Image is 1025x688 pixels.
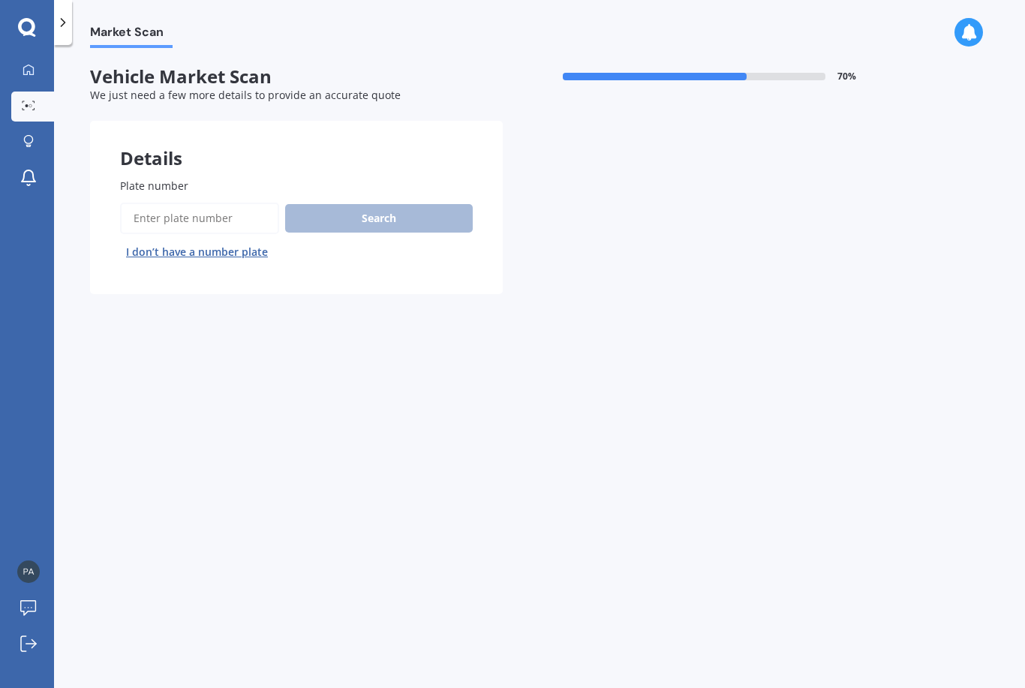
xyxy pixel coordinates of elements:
[17,560,40,583] img: 2534698d600470690da704e8d330f5b7
[120,203,279,234] input: Enter plate number
[90,88,401,102] span: We just need a few more details to provide an accurate quote
[120,240,274,264] button: I don’t have a number plate
[120,179,188,193] span: Plate number
[90,121,503,166] div: Details
[837,71,856,82] span: 70 %
[90,25,173,45] span: Market Scan
[90,66,503,88] span: Vehicle Market Scan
